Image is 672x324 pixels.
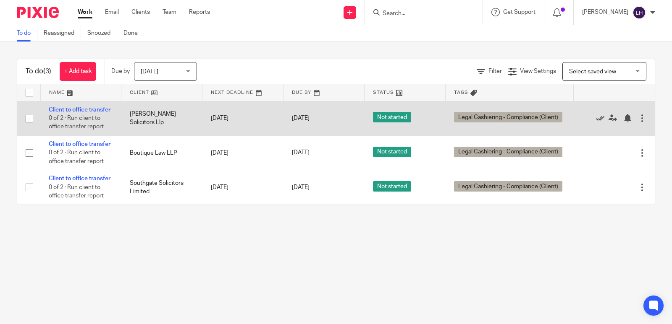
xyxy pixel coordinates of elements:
td: [DATE] [202,135,283,170]
span: Legal Cashiering - Compliance (Client) [454,181,562,192]
span: Get Support [503,9,535,15]
span: 0 of 2 · Run client to office transfer report [49,150,104,165]
a: + Add task [60,62,96,81]
img: svg%3E [633,6,646,19]
a: Client to office transfer [49,107,110,113]
span: [DATE] [141,69,158,75]
a: Snoozed [87,25,117,41]
span: (3) [43,68,51,75]
span: 0 of 2 · Run client to office transfer report [49,115,104,130]
span: Select saved view [569,69,616,75]
a: Mark as done [596,114,609,122]
a: Email [105,8,119,16]
span: View Settings [520,68,556,74]
td: [DATE] [202,170,283,205]
span: Not started [373,181,411,192]
td: Boutique Law LLP [121,135,202,170]
span: 0 of 2 · Run client to office transfer report [49,184,104,199]
span: [DATE] [292,150,310,156]
span: Tags [454,90,468,95]
a: Team [163,8,176,16]
a: Done [123,25,144,41]
span: [DATE] [292,115,310,121]
span: Legal Cashiering - Compliance (Client) [454,112,562,122]
a: Reports [189,8,210,16]
p: [PERSON_NAME] [582,8,628,16]
td: [PERSON_NAME] Solicitors Llp [121,101,202,135]
a: Reassigned [44,25,81,41]
span: Not started [373,147,411,157]
span: [DATE] [292,184,310,190]
a: To do [17,25,37,41]
a: Client to office transfer [49,141,110,147]
span: Not started [373,112,411,122]
a: Client to office transfer [49,176,110,181]
td: Southgate Solicitors Limited [121,170,202,205]
img: Pixie [17,7,59,18]
a: Clients [131,8,150,16]
a: Work [78,8,92,16]
h1: To do [26,67,51,76]
p: Due by [111,67,130,75]
span: Legal Cashiering - Compliance (Client) [454,147,562,157]
td: [DATE] [202,101,283,135]
span: Filter [488,68,502,74]
input: Search [382,10,457,18]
